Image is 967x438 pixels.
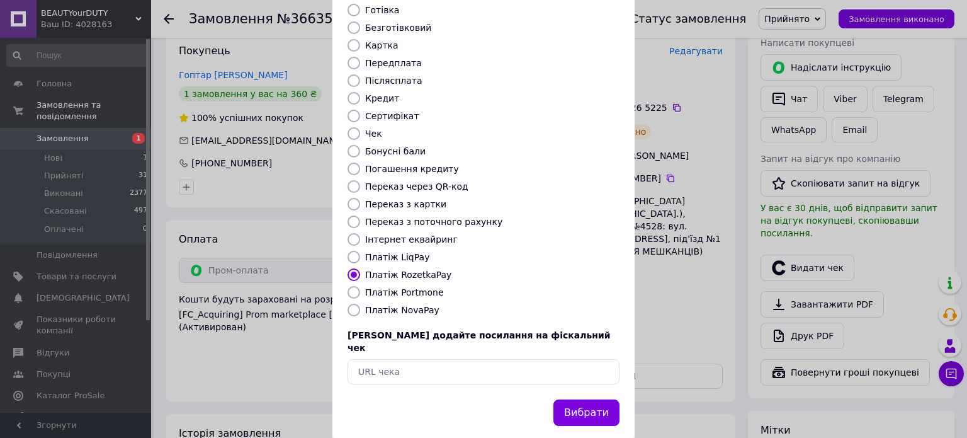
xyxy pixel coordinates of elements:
label: Картка [365,40,399,50]
label: Переказ з поточного рахунку [365,217,502,227]
label: Платіж Portmone [365,287,444,297]
label: Платіж LiqPay [365,252,429,262]
label: Переказ з картки [365,199,446,209]
button: Вибрати [553,400,619,427]
label: Бонусні бали [365,146,426,156]
label: Сертифікат [365,111,419,121]
label: Погашення кредиту [365,164,459,174]
label: Платіж RozetkaPay [365,270,451,280]
label: Переказ через QR-код [365,182,468,192]
label: Післясплата [365,76,422,86]
label: Платіж NovaPay [365,305,439,315]
label: Безготівковий [365,23,431,33]
label: Передплата [365,58,422,68]
label: Кредит [365,93,399,103]
label: Готівка [365,5,399,15]
label: Чек [365,129,382,139]
span: [PERSON_NAME] додайте посилання на фіскальний чек [348,330,611,353]
input: URL чека [348,359,619,384]
label: Інтернет еквайринг [365,234,458,245]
